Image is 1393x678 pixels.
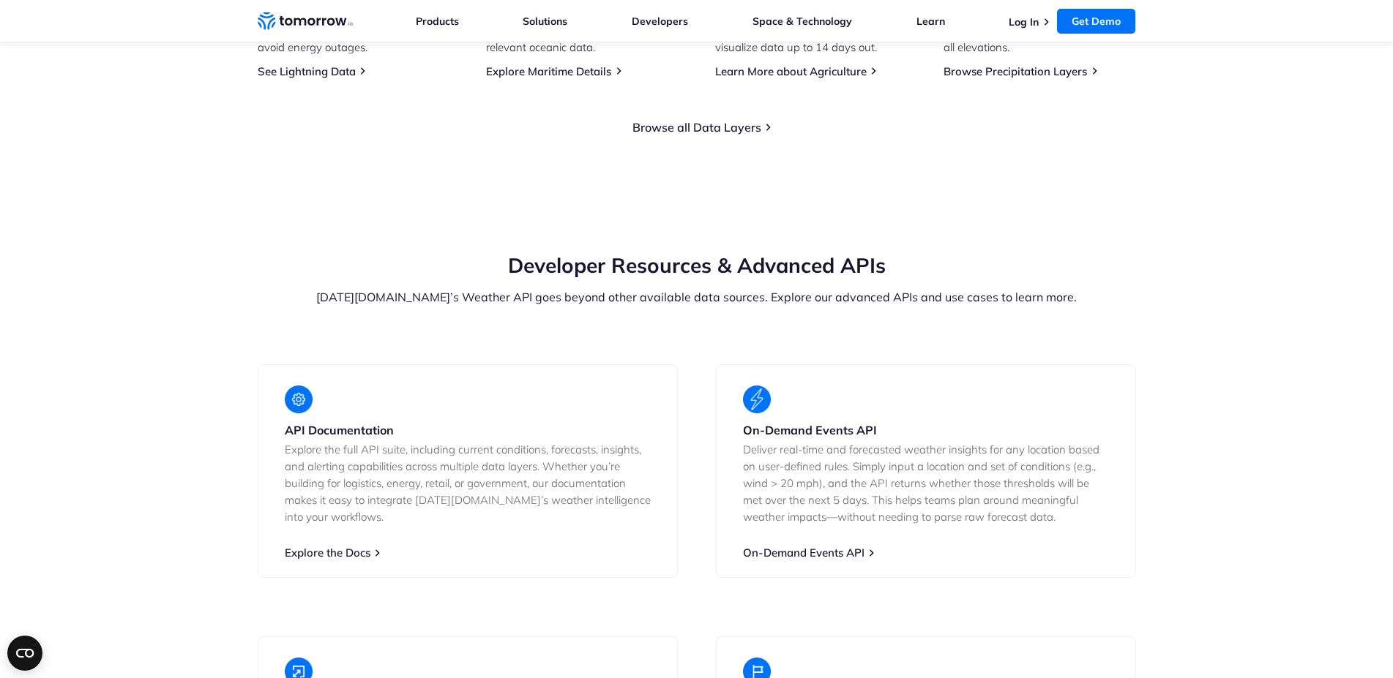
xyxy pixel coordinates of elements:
a: Solutions [523,15,567,28]
p: [DATE][DOMAIN_NAME]’s Weather API goes beyond other available data sources. Explore our advanced ... [258,288,1136,306]
a: Get Demo [1057,9,1135,34]
strong: On-Demand Events API [743,423,877,437]
a: Browse all Data Layers [632,120,761,135]
button: Open CMP widget [7,636,42,671]
a: Learn [916,15,945,28]
h2: Developer Resources & Advanced APIs [258,252,1136,279]
a: On-Demand Events API [743,546,864,560]
a: Learn More about Agriculture [715,64,867,78]
a: Products [416,15,459,28]
a: Log In [1009,15,1039,29]
a: Explore the Docs [285,546,370,560]
a: See Lightning Data [258,64,356,78]
a: Developers [632,15,688,28]
a: Home link [258,10,353,32]
p: Explore the full API suite, including current conditions, forecasts, insights, and alerting capab... [285,441,651,525]
a: Browse Precipitation Layers [944,64,1087,78]
p: Deliver real-time and forecasted weather insights for any location based on user-defined rules. S... [743,441,1109,525]
strong: API Documentation [285,423,394,437]
a: Explore Maritime Details [486,64,611,78]
a: Space & Technology [752,15,852,28]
